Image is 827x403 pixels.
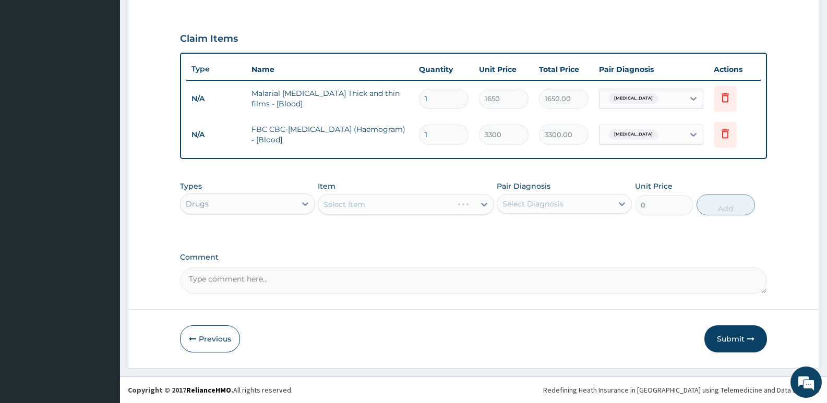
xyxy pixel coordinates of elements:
footer: All rights reserved. [120,376,827,403]
span: We're online! [61,131,144,237]
strong: Copyright © 2017 . [128,385,233,395]
button: Submit [704,325,767,352]
th: Actions [709,59,761,80]
div: Select Diagnosis [502,199,564,209]
div: Minimize live chat window [171,5,196,30]
label: Pair Diagnosis [497,181,550,191]
td: N/A [186,89,246,108]
button: Previous [180,325,240,352]
td: Malarial [MEDICAL_DATA] Thick and thin films - [Blood] [246,83,414,114]
td: FBC CBC-[MEDICAL_DATA] (Haemogram) - [Blood] [246,119,414,150]
label: Item [318,181,335,191]
th: Unit Price [474,59,534,80]
h3: Claim Items [180,33,238,45]
div: Chat with us now [54,58,175,72]
th: Quantity [414,59,474,80]
label: Comment [180,253,767,262]
img: d_794563401_company_1708531726252_794563401 [19,52,42,78]
span: [MEDICAL_DATA] [609,129,658,140]
th: Name [246,59,414,80]
div: Redefining Heath Insurance in [GEOGRAPHIC_DATA] using Telemedicine and Data Science! [543,385,819,395]
td: N/A [186,125,246,144]
label: Unit Price [635,181,673,191]
textarea: Type your message and hit 'Enter' [5,285,199,321]
div: Drugs [186,199,209,209]
button: Add [697,194,755,215]
th: Pair Diagnosis [594,59,709,80]
label: Types [180,182,202,191]
a: RelianceHMO [186,385,231,395]
th: Total Price [534,59,594,80]
span: [MEDICAL_DATA] [609,93,658,104]
th: Type [186,59,246,79]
